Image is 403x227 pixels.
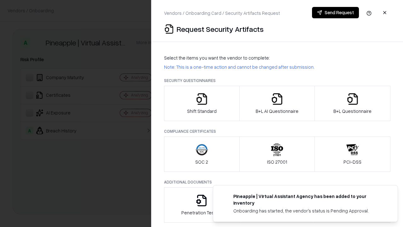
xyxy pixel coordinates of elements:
[315,137,390,172] button: PCI-DSS
[164,86,240,121] button: Shift Standard
[181,209,222,216] p: Penetration Testing
[195,159,208,165] p: SOC 2
[164,78,390,83] p: Security Questionnaires
[267,159,287,165] p: ISO 27001
[343,159,361,165] p: PCI-DSS
[177,24,264,34] p: Request Security Artifacts
[239,137,315,172] button: ISO 27001
[164,187,240,223] button: Penetration Testing
[333,108,372,114] p: B+L Questionnaire
[164,179,390,185] p: Additional Documents
[315,86,390,121] button: B+L Questionnaire
[164,64,390,70] p: Note: This is a one-time action and cannot be changed after submission.
[164,10,280,16] p: Vendors / Onboarding Card / Security Artifacts Request
[312,7,359,18] button: Send Request
[164,129,390,134] p: Compliance Certificates
[256,108,298,114] p: B+L AI Questionnaire
[233,207,383,214] div: Onboarding has started, the vendor's status is Pending Approval.
[233,193,383,206] div: Pineapple | Virtual Assistant Agency has been added to your inventory
[239,86,315,121] button: B+L AI Questionnaire
[187,108,217,114] p: Shift Standard
[164,137,240,172] button: SOC 2
[221,193,228,201] img: trypineapple.com
[164,55,390,61] p: Select the items you want the vendor to complete:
